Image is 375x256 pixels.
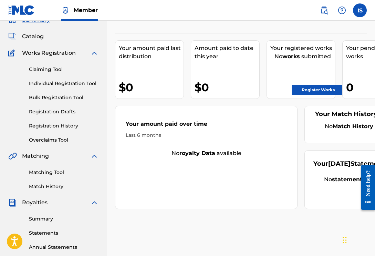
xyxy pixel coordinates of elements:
[119,44,184,61] div: Your amount paid last distribution
[8,49,17,57] img: Works Registration
[90,152,98,160] img: expand
[353,3,367,17] div: User Menu
[74,6,98,14] span: Member
[8,5,35,15] img: MLC Logo
[195,44,259,61] div: Amount paid to date this year
[29,244,98,251] a: Annual Statements
[29,108,98,115] a: Registration Drafts
[282,53,300,60] strong: works
[8,32,44,41] a: CatalogCatalog
[22,32,44,41] span: Catalog
[320,6,328,14] img: search
[332,176,365,183] strong: statements
[8,198,17,207] img: Royalties
[333,123,373,130] strong: Match History
[179,150,215,156] strong: royalty data
[115,149,297,157] div: No available
[29,169,98,176] a: Matching Tool
[8,152,17,160] img: Matching
[29,66,98,73] a: Claiming Tool
[29,136,98,144] a: Overclaims Tool
[341,223,375,256] iframe: Chat Widget
[119,80,184,95] div: $0
[29,122,98,130] a: Registration History
[356,159,375,216] iframe: Resource Center
[22,198,48,207] span: Royalties
[29,229,98,237] a: Statements
[22,49,76,57] span: Works Registration
[195,80,259,95] div: $0
[317,3,331,17] a: Public Search
[29,215,98,223] a: Summary
[29,80,98,87] a: Individual Registration Tool
[22,152,49,160] span: Matching
[335,3,349,17] div: Help
[338,6,346,14] img: help
[8,16,50,24] a: SummarySummary
[343,230,347,250] div: Drag
[328,160,351,167] span: [DATE]
[90,198,98,207] img: expand
[292,85,345,95] a: Register Works
[61,6,70,14] img: Top Rightsholder
[29,94,98,101] a: Bulk Registration Tool
[90,49,98,57] img: expand
[270,44,335,52] div: Your registered works
[29,183,98,190] a: Match History
[270,52,335,61] div: No submitted
[126,120,287,132] div: Your amount paid over time
[126,132,287,139] div: Last 6 months
[8,32,17,41] img: Catalog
